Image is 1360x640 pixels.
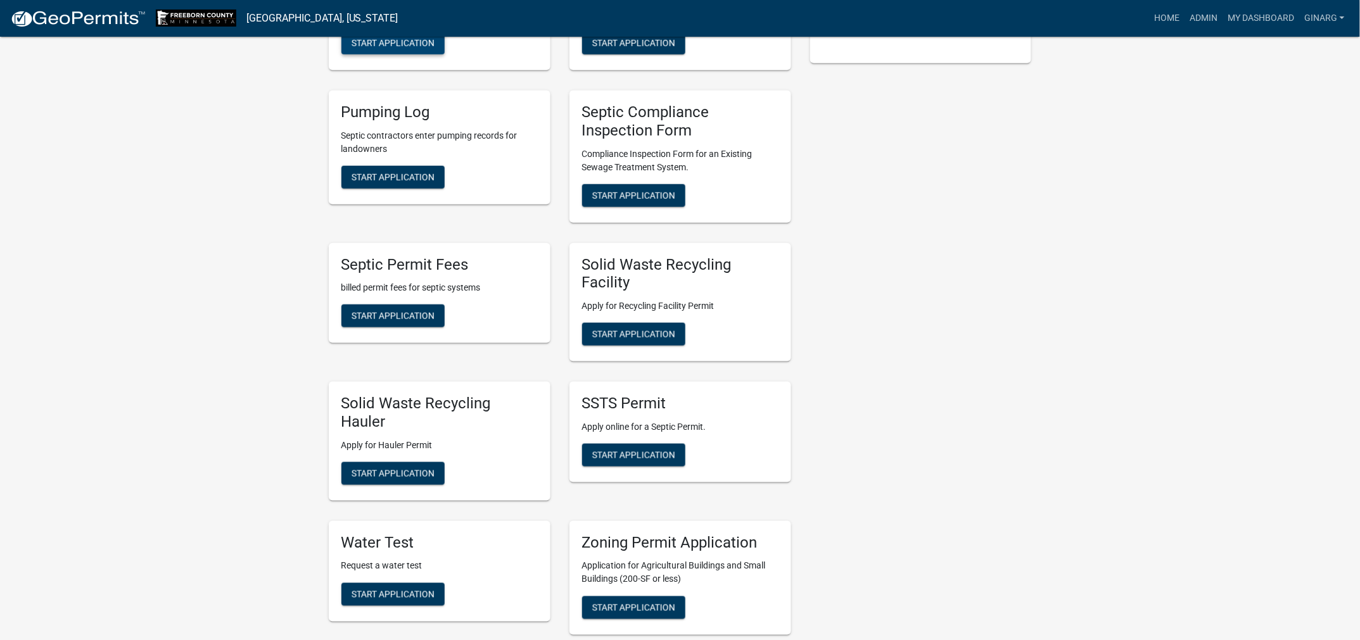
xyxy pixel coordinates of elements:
[341,394,538,431] h5: Solid Waste Recycling Hauler
[1185,6,1223,30] a: Admin
[582,184,685,207] button: Start Application
[582,103,779,140] h5: Septic Compliance Inspection Form
[582,394,779,413] h5: SSTS Permit
[1149,6,1185,30] a: Home
[1223,6,1299,30] a: My Dashboard
[341,103,538,122] h5: Pumping Log
[341,32,445,54] button: Start Application
[341,166,445,189] button: Start Application
[341,462,445,485] button: Start Application
[592,602,675,612] span: Start Application
[582,147,779,174] p: Compliance Inspection Form for an Existing Sewage Treatment System.
[592,190,675,200] span: Start Application
[341,583,445,606] button: Start Application
[1299,6,1350,30] a: ginarg
[156,9,236,27] img: Freeborn County, Minnesota
[246,8,398,29] a: [GEOGRAPHIC_DATA], [US_STATE]
[341,560,538,573] p: Request a water test
[582,596,685,619] button: Start Application
[582,32,685,54] button: Start Application
[352,468,435,478] span: Start Application
[582,444,685,467] button: Start Application
[341,304,445,327] button: Start Application
[592,38,675,48] span: Start Application
[341,129,538,156] p: Septic contractors enter pumping records for landowners
[352,38,435,48] span: Start Application
[352,172,435,182] span: Start Application
[341,534,538,552] h5: Water Test
[341,281,538,294] p: billed permit fees for septic systems
[341,256,538,274] h5: Septic Permit Fees
[592,450,675,460] span: Start Application
[352,589,435,599] span: Start Application
[592,329,675,339] span: Start Application
[582,323,685,346] button: Start Application
[582,534,779,552] h5: Zoning Permit Application
[582,256,779,292] h5: Solid Waste Recycling Facility
[582,420,779,434] p: Apply online for a Septic Permit.
[582,299,779,313] p: Apply for Recycling Facility Permit
[352,311,435,321] span: Start Application
[582,560,779,586] p: Application for Agricultural Buildings and Small Buildings (200-SF or less)
[341,439,538,452] p: Apply for Hauler Permit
